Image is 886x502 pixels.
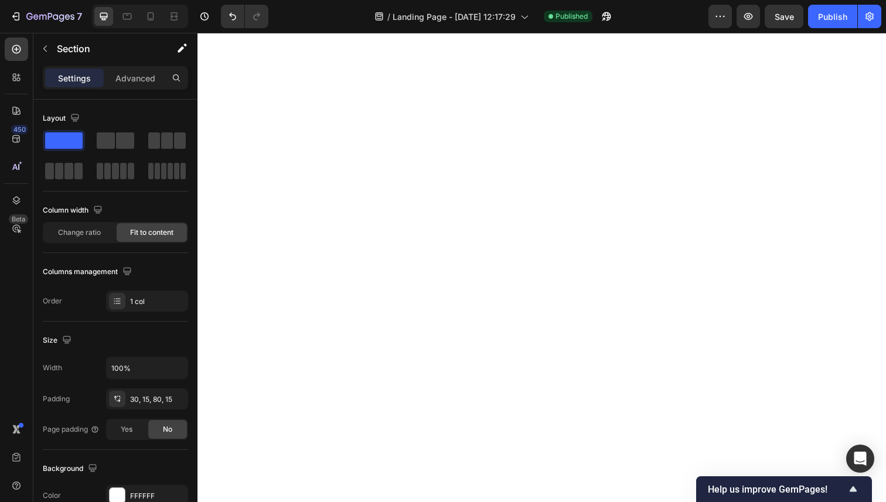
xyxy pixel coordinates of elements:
div: Beta [9,214,28,224]
div: Padding [43,394,70,404]
span: Landing Page - [DATE] 12:17:29 [393,11,516,23]
div: Open Intercom Messenger [846,445,874,473]
div: 450 [11,125,28,134]
input: Auto [107,357,188,378]
div: Page padding [43,424,100,435]
span: Published [556,11,588,22]
div: Order [43,296,62,306]
div: Column width [43,203,105,218]
span: Help us improve GemPages! [708,484,846,495]
span: Change ratio [58,227,101,238]
button: 7 [5,5,87,28]
p: 7 [77,9,82,23]
p: Section [57,42,153,56]
span: Save [775,12,794,22]
div: Undo/Redo [221,5,268,28]
div: Layout [43,111,82,127]
p: Settings [58,72,91,84]
div: Width [43,363,62,373]
div: Size [43,333,74,349]
span: No [163,424,172,435]
span: Yes [121,424,132,435]
span: Fit to content [130,227,173,238]
div: Publish [818,11,847,23]
span: / [387,11,390,23]
div: 1 col [130,296,185,307]
div: Columns management [43,264,134,280]
div: Background [43,461,100,477]
iframe: Design area [197,32,886,462]
p: Advanced [115,72,155,84]
button: Publish [808,5,857,28]
div: FFFFFF [130,491,185,501]
div: 30, 15, 80, 15 [130,394,185,405]
div: Color [43,490,61,501]
button: Show survey - Help us improve GemPages! [708,482,860,496]
button: Save [765,5,803,28]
